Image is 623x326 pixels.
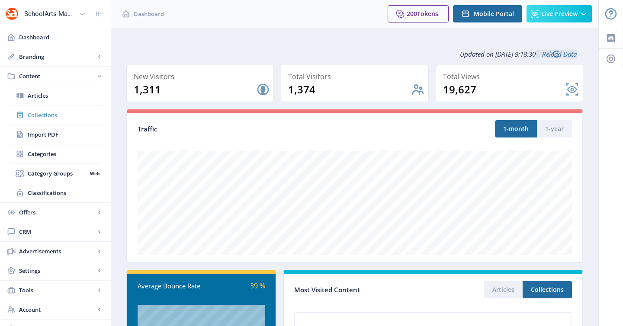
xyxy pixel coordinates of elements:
[453,5,522,22] button: Mobile Portal
[9,144,102,163] a: Categories
[19,266,95,275] span: Settings
[523,281,572,298] button: Collections
[19,72,95,80] span: Content
[134,83,256,96] div: 1,311
[9,105,102,125] a: Collections
[443,83,565,96] div: 19,627
[474,10,514,17] span: Mobile Portal
[19,208,95,217] span: Offers
[19,247,95,256] span: Advertisements
[134,70,270,83] div: New Visitors
[19,33,104,42] span: Dashboard
[495,120,537,137] button: 1-month
[541,10,578,17] span: Live Preview
[484,281,523,298] button: Articles
[288,70,424,83] div: Total Visitors
[19,227,95,236] span: CRM
[28,111,102,119] span: Collections
[134,10,164,18] span: Dashboard
[138,281,202,291] div: Average Bounce Rate
[536,50,577,58] a: Reload Data
[9,183,102,202] a: Classifications
[9,164,102,183] a: Category GroupsWeb
[5,7,19,21] img: properties.app_icon.png
[24,4,75,23] div: SchoolArts Magazine
[28,150,102,158] span: Categories
[19,305,95,314] span: Account
[537,120,572,137] button: 1-year
[28,189,102,197] span: Classifications
[126,43,583,65] div: Updated on [DATE] 9:18:30
[527,5,592,22] button: Live Preview
[443,70,579,83] div: Total Views
[87,169,102,178] nb-badge: Web
[294,283,433,297] div: Most Visited Content
[250,281,265,291] span: 39 %
[9,125,102,144] a: Import PDF
[9,86,102,105] a: Articles
[388,5,449,22] button: 200Tokens
[138,124,355,134] div: Traffic
[28,130,102,139] span: Import PDF
[19,52,95,61] span: Branding
[19,286,95,294] span: Tools
[288,83,411,96] div: 1,374
[417,10,438,18] span: Tokens
[28,91,102,100] span: Articles
[28,169,87,178] span: Category Groups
